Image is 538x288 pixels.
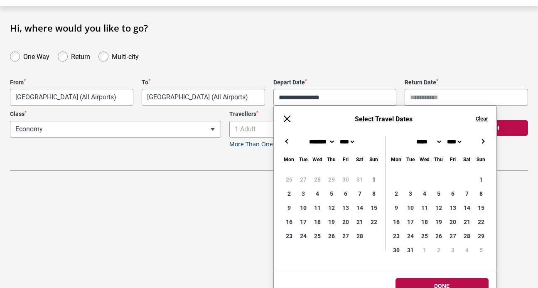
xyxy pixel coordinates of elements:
div: 18 [418,215,432,229]
button: → [478,136,488,146]
div: Monday [282,155,296,164]
span: Melbourne, Australia [10,89,133,105]
div: 5 [474,243,488,257]
label: Return [71,51,90,61]
div: 15 [367,201,381,215]
a: More Than One Traveller? [229,141,302,148]
div: Sunday [367,155,381,164]
div: 21 [460,215,474,229]
div: 12 [324,201,339,215]
div: Friday [446,155,460,164]
div: 19 [432,215,446,229]
div: 23 [282,229,296,243]
span: Rome, Italy [142,89,265,105]
div: 11 [418,201,432,215]
div: 27 [446,229,460,243]
div: 24 [403,229,418,243]
div: 4 [460,243,474,257]
div: 10 [296,201,310,215]
h6: Select Travel Dates [300,115,467,123]
div: 3 [403,187,418,201]
div: 20 [446,215,460,229]
label: Travellers [229,111,440,118]
div: 6 [446,187,460,201]
span: Economy [10,121,221,138]
div: 20 [339,215,353,229]
div: Saturday [353,155,367,164]
div: 3 [446,243,460,257]
div: 17 [296,215,310,229]
div: 3 [296,187,310,201]
span: Rome, Italy [142,89,265,106]
button: Clear [476,115,488,123]
div: Wednesday [418,155,432,164]
div: 27 [339,229,353,243]
div: 15 [474,201,488,215]
div: 5 [324,187,339,201]
div: 8 [474,187,488,201]
label: From [10,79,133,86]
div: 14 [460,201,474,215]
div: 25 [418,229,432,243]
div: Monday [389,155,403,164]
div: 28 [353,229,367,243]
div: 30 [389,243,403,257]
div: 1 [367,172,381,187]
label: Depart Date [273,79,397,86]
label: To [142,79,265,86]
div: 22 [367,215,381,229]
div: 30 [339,172,353,187]
div: 8 [367,187,381,201]
div: 10 [403,201,418,215]
div: 18 [310,215,324,229]
span: 1 Adult [230,121,440,137]
div: 29 [474,229,488,243]
div: 17 [403,215,418,229]
div: 1 [418,243,432,257]
div: 26 [324,229,339,243]
div: Thursday [324,155,339,164]
div: 2 [389,187,403,201]
div: 14 [353,201,367,215]
label: Return Date [405,79,528,86]
div: 1 [474,172,488,187]
div: 29 [324,172,339,187]
div: 24 [296,229,310,243]
div: 13 [339,201,353,215]
div: 13 [446,201,460,215]
div: 9 [282,201,296,215]
div: Thursday [432,155,446,164]
div: 28 [460,229,474,243]
h1: Hi, where would you like to go? [10,22,528,33]
div: 6 [339,187,353,201]
label: Multi-city [112,51,139,61]
div: 4 [418,187,432,201]
label: Class [10,111,221,118]
span: Melbourne, Australia [10,89,133,106]
div: 2 [432,243,446,257]
label: One Way [23,51,49,61]
div: Tuesday [296,155,310,164]
div: Tuesday [403,155,418,164]
div: Friday [339,155,353,164]
div: 5 [432,187,446,201]
div: 26 [432,229,446,243]
div: 11 [310,201,324,215]
div: 26 [282,172,296,187]
div: 16 [282,215,296,229]
div: 7 [353,187,367,201]
div: 12 [432,201,446,215]
div: Wednesday [310,155,324,164]
span: Economy [10,121,221,137]
div: 2 [282,187,296,201]
div: 19 [324,215,339,229]
span: 1 Adult [229,121,440,138]
div: 4 [310,187,324,201]
div: 31 [403,243,418,257]
div: 22 [474,215,488,229]
div: 23 [389,229,403,243]
button: ← [282,136,292,146]
div: 27 [296,172,310,187]
div: Sunday [474,155,488,164]
div: 16 [389,215,403,229]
